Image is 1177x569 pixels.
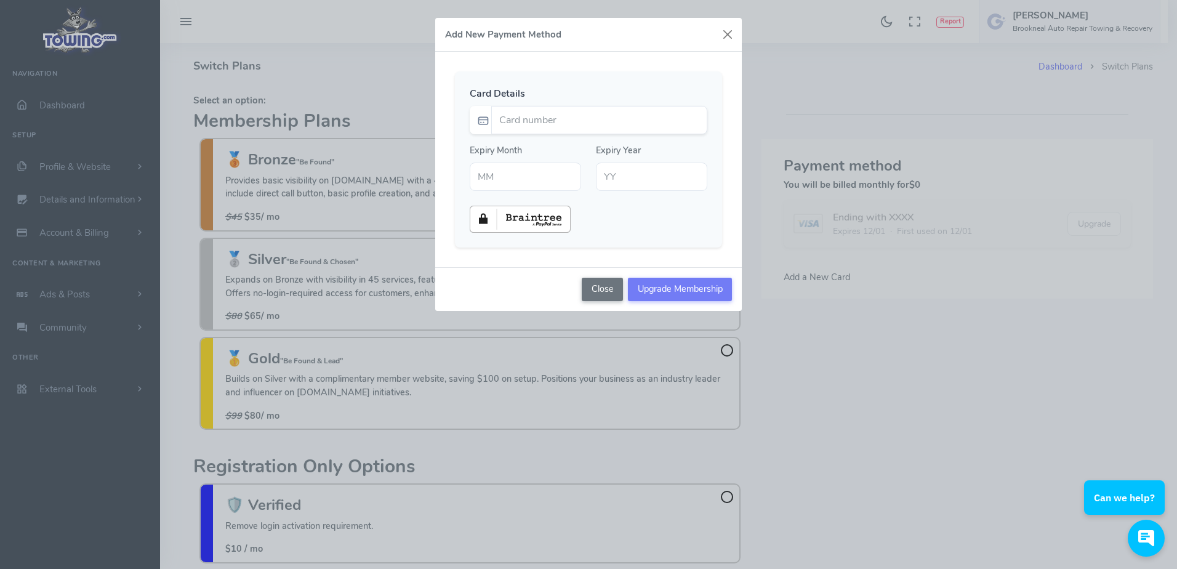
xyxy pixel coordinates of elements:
[470,144,522,158] label: Expiry Month
[470,206,571,233] img: braintree-badge-light.png
[1075,446,1177,569] iframe: Conversations
[470,86,707,101] legend: Card Details
[596,144,641,158] label: Expiry Year
[445,28,561,41] h5: Add New Payment Method
[491,106,707,134] input: Card number
[470,163,581,191] input: MM
[596,163,707,191] input: YY
[582,278,623,301] button: Close
[628,278,732,301] input: Upgrade Membership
